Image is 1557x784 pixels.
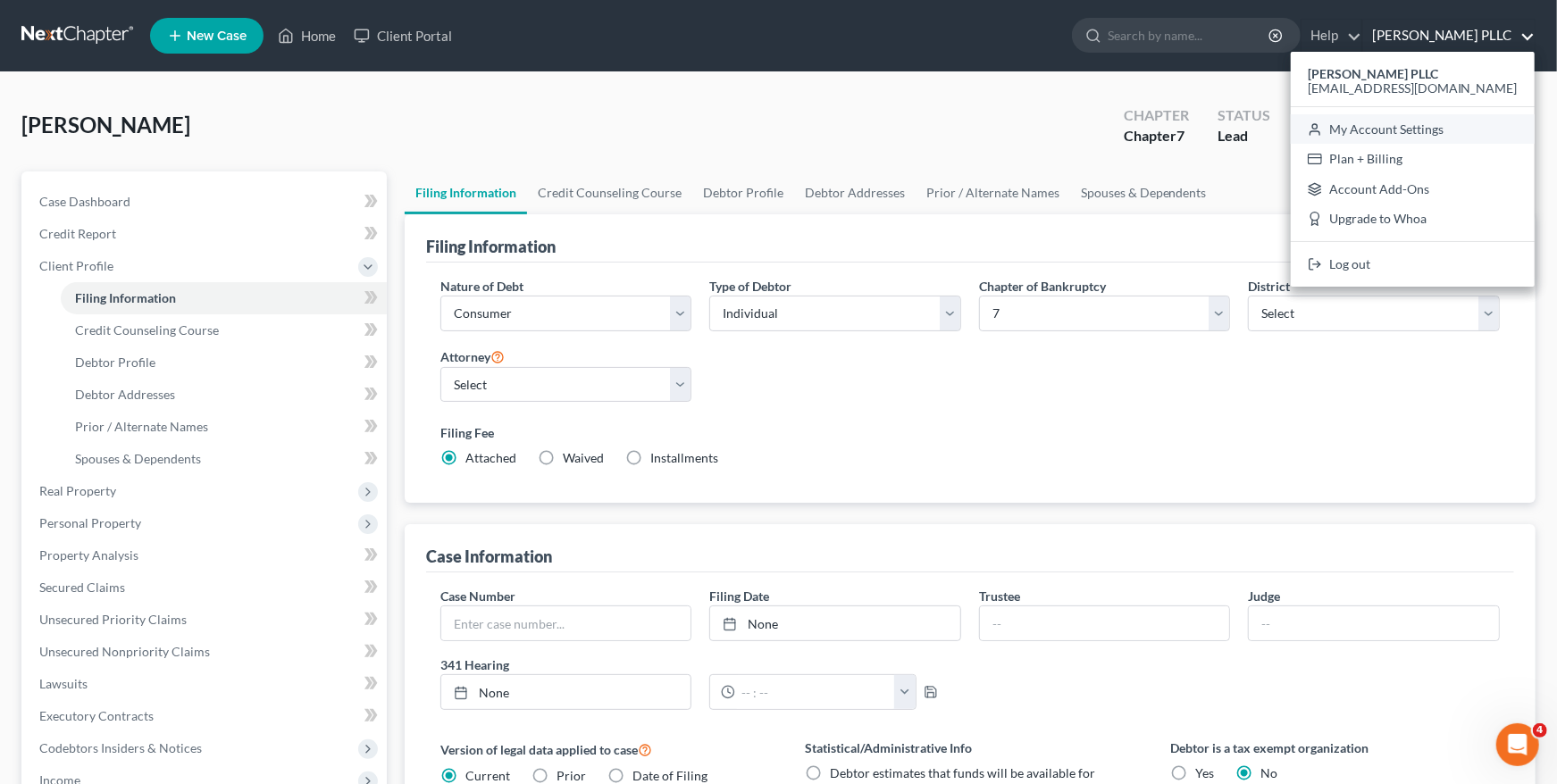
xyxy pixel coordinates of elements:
span: Yes [1195,765,1214,780]
a: Unsecured Priority Claims [25,604,387,636]
span: Unsecured Priority Claims [39,612,187,627]
a: Credit Counseling Course [61,314,387,346]
iframe: Intercom live chat [1496,723,1539,766]
div: [PERSON_NAME] PLLC [1291,52,1535,287]
span: Prior [557,768,586,783]
input: Search by name... [1108,19,1271,52]
label: 341 Hearing [431,655,970,674]
a: Debtor Profile [692,171,794,214]
label: Chapter of Bankruptcy [979,277,1106,296]
span: [PERSON_NAME] [21,112,190,138]
label: Judge [1248,587,1280,605]
a: Prior / Alternate Names [61,411,387,443]
label: Statistical/Administrative Info [806,738,1135,757]
span: Waived [563,450,604,465]
a: Spouses & Dependents [61,443,387,475]
a: Credit Counseling Course [527,171,692,214]
a: Log out [1291,249,1535,279]
input: -- [1249,606,1499,640]
label: Version of legal data applied to case [440,738,770,760]
input: Enter case number... [441,606,691,640]
a: [PERSON_NAME] PLLC [1363,20,1535,52]
div: Lead [1218,126,1270,146]
label: Nature of Debt [440,277,523,296]
label: Case Number [440,587,515,605]
a: Help [1302,20,1361,52]
span: Client Profile [39,258,113,273]
div: Chapter [1124,126,1189,146]
span: Case Dashboard [39,194,130,209]
a: None [441,675,691,709]
span: 7 [1176,127,1184,144]
span: Prior / Alternate Names [75,419,208,434]
a: Filing Information [405,171,527,214]
span: Credit Counseling Course [75,322,219,338]
a: Upgrade to Whoa [1291,204,1535,235]
span: Property Analysis [39,547,138,563]
label: Type of Debtor [709,277,791,296]
span: Current [465,768,510,783]
span: Spouses & Dependents [75,451,201,466]
a: My Account Settings [1291,114,1535,145]
a: Case Dashboard [25,186,387,218]
span: Debtor Profile [75,354,155,370]
a: Property Analysis [25,539,387,571]
a: Home [269,20,345,52]
a: Prior / Alternate Names [916,171,1070,214]
span: Attached [465,450,516,465]
span: Unsecured Nonpriority Claims [39,644,210,659]
a: None [710,606,960,640]
a: Debtor Addresses [794,171,916,214]
a: Spouses & Dependents [1070,171,1218,214]
a: Filing Information [61,282,387,314]
span: Real Property [39,483,116,498]
label: Trustee [979,587,1020,605]
span: Codebtors Insiders & Notices [39,740,202,755]
span: Installments [650,450,718,465]
label: Debtor is a tax exempt organization [1170,738,1500,757]
span: Secured Claims [39,580,125,595]
a: Secured Claims [25,571,387,604]
label: District [1248,277,1290,296]
span: No [1260,765,1277,780]
a: Debtor Addresses [61,379,387,411]
label: Filing Date [709,587,769,605]
label: Attorney [440,346,505,367]
a: Unsecured Nonpriority Claims [25,636,387,668]
div: Filing Information [426,236,556,257]
span: Executory Contracts [39,708,154,723]
input: -- : -- [735,675,895,709]
a: Plan + Billing [1291,144,1535,174]
span: Personal Property [39,515,141,530]
div: Chapter [1124,105,1189,126]
a: Debtor Profile [61,346,387,379]
label: Filing Fee [440,423,1500,442]
strong: [PERSON_NAME] PLLC [1308,66,1438,81]
input: -- [980,606,1230,640]
span: Date of Filing [632,768,707,783]
span: Filing Information [75,290,176,305]
span: Debtor Addresses [75,387,175,402]
span: Credit Report [39,226,116,241]
a: Lawsuits [25,668,387,700]
a: Account Add-Ons [1291,174,1535,204]
span: Lawsuits [39,676,88,691]
div: Case Information [426,546,552,567]
span: 4 [1533,723,1547,738]
div: Status [1218,105,1270,126]
span: New Case [187,29,247,43]
span: [EMAIL_ADDRESS][DOMAIN_NAME] [1308,80,1518,96]
a: Executory Contracts [25,700,387,732]
a: Client Portal [345,20,461,52]
a: Credit Report [25,218,387,250]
